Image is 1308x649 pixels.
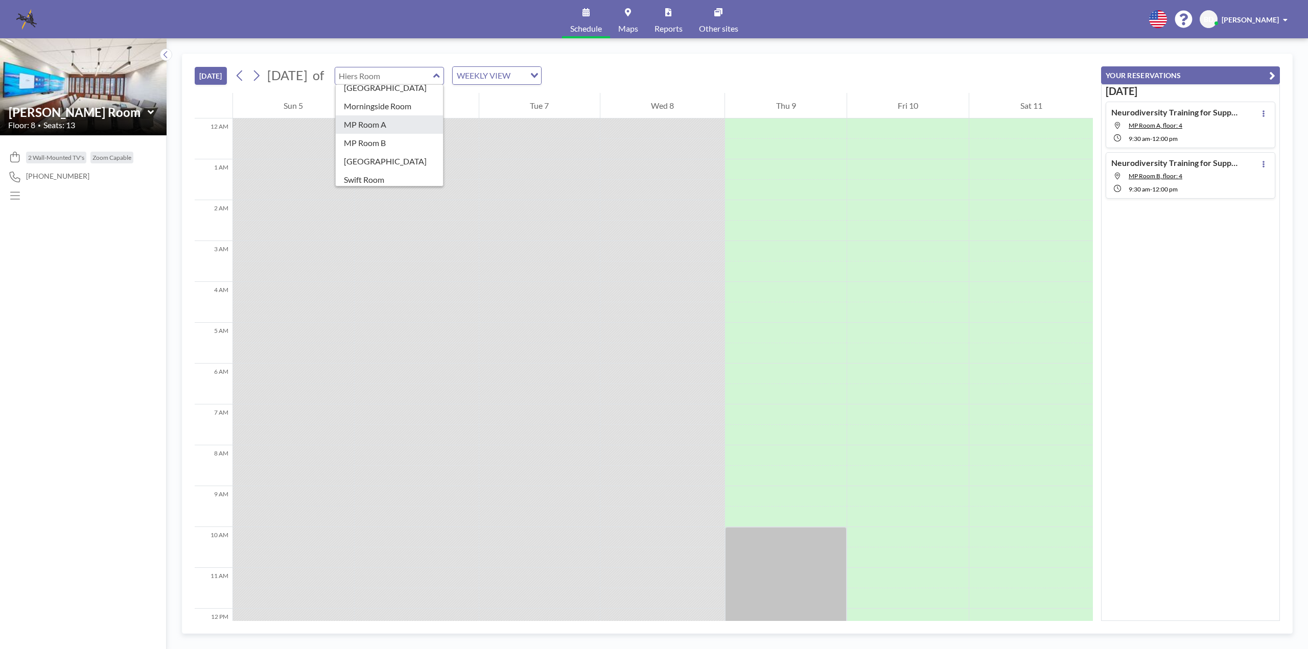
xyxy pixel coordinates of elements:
span: Seats: 13 [43,120,75,130]
span: - [1150,135,1152,142]
span: Schedule [570,25,602,33]
div: 5 AM [195,323,232,364]
span: 2 Wall-Mounted TV's [28,154,84,161]
span: BD [1204,15,1213,24]
h4: Neurodiversity Training for Support Staff [1111,107,1239,117]
div: Swift Room [336,171,443,189]
div: 3 AM [195,241,232,282]
button: YOUR RESERVATIONS [1101,66,1280,84]
img: organization-logo [16,9,37,30]
div: Sat 11 [969,93,1093,118]
div: MP Room B [336,134,443,152]
button: [DATE] [195,67,227,85]
span: [PERSON_NAME] [1222,15,1279,24]
h4: Neurodiversity Training for Support Staff [1111,158,1239,168]
span: [DATE] [267,67,308,83]
span: - [1150,185,1152,193]
div: 4 AM [195,282,232,323]
span: Other sites [699,25,738,33]
div: 2 AM [195,200,232,241]
div: Search for option [453,67,541,84]
div: 7 AM [195,404,232,445]
div: MP Room A [336,115,443,134]
span: 9:30 AM [1129,185,1150,193]
div: Morningside Room [336,97,443,115]
span: Zoom Capable [92,154,131,161]
div: Fri 10 [847,93,969,118]
div: 8 AM [195,445,232,486]
h3: [DATE] [1106,85,1275,98]
div: 10 AM [195,527,232,568]
div: Sun 5 [233,93,354,118]
input: Hiers Room [335,67,433,84]
div: [GEOGRAPHIC_DATA] [336,152,443,171]
span: 9:30 AM [1129,135,1150,142]
span: of [313,67,324,83]
input: Hiers Room [9,105,148,119]
input: Search for option [513,69,524,82]
span: MP Room A, floor: 4 [1129,122,1182,129]
div: 9 AM [195,486,232,527]
div: [GEOGRAPHIC_DATA] [336,79,443,97]
div: 11 AM [195,568,232,609]
div: Tue 7 [479,93,600,118]
span: Reports [655,25,683,33]
span: MP Room B, floor: 4 [1129,172,1182,180]
div: Wed 8 [600,93,725,118]
span: WEEKLY VIEW [455,69,512,82]
div: Thu 9 [725,93,847,118]
div: 6 AM [195,364,232,404]
span: 12:00 PM [1152,135,1178,142]
span: • [38,122,41,129]
span: 12:00 PM [1152,185,1178,193]
span: Maps [618,25,638,33]
div: 1 AM [195,159,232,200]
div: 12 AM [195,118,232,159]
span: [PHONE_NUMBER] [26,172,89,181]
span: Floor: 8 [8,120,35,130]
